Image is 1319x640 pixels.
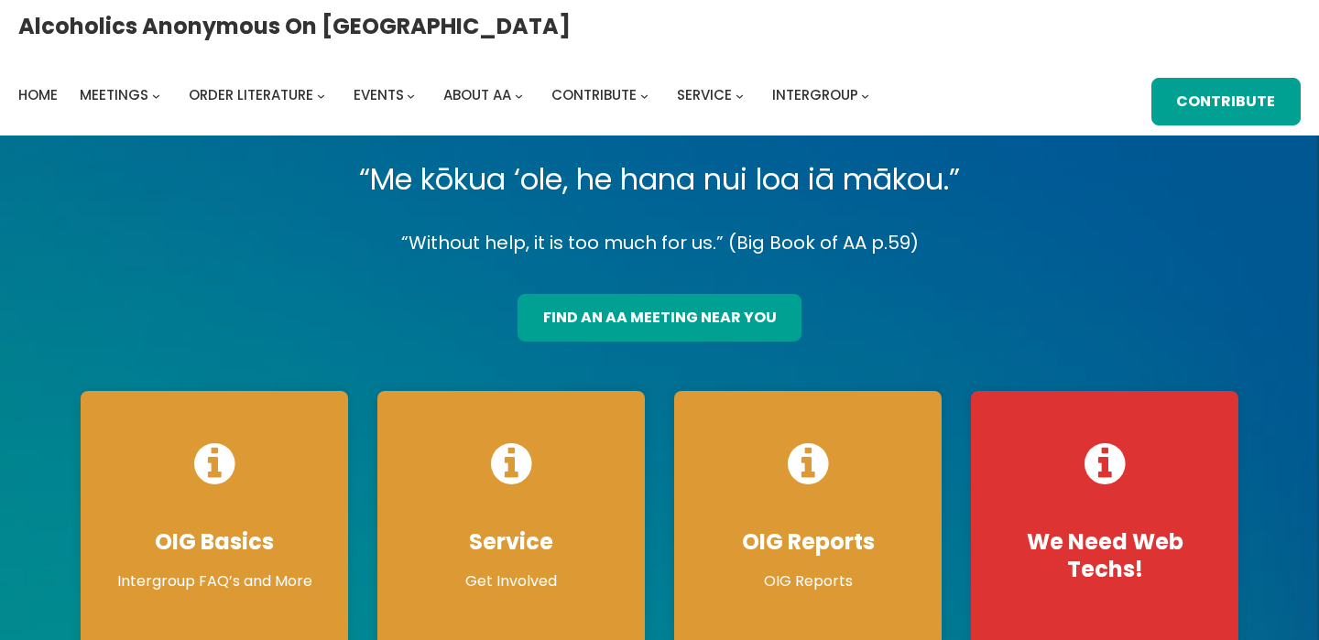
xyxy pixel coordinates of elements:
[515,91,523,99] button: About AA submenu
[152,91,160,99] button: Meetings submenu
[443,85,511,104] span: About AA
[989,528,1220,583] h4: We Need Web Techs!
[861,91,869,99] button: Intergroup submenu
[18,6,571,46] a: Alcoholics Anonymous on [GEOGRAPHIC_DATA]
[99,528,330,556] h4: OIG Basics
[354,85,404,104] span: Events
[66,154,1253,205] p: “Me kōkua ‘ole, he hana nui loa iā mākou.”
[692,570,923,592] p: OIG Reports
[407,91,415,99] button: Events submenu
[396,570,627,592] p: Get Involved
[80,85,148,104] span: Meetings
[518,294,801,342] a: find an aa meeting near you
[18,82,58,108] a: Home
[1151,78,1301,125] a: Contribute
[551,82,637,108] a: Contribute
[189,85,313,104] span: Order Literature
[66,227,1253,259] p: “Without help, it is too much for us.” (Big Book of AA p.59)
[99,570,330,592] p: Intergroup FAQ’s and More
[18,82,876,108] nav: Intergroup
[692,528,923,556] h4: OIG Reports
[18,85,58,104] span: Home
[677,85,732,104] span: Service
[772,85,858,104] span: Intergroup
[443,82,511,108] a: About AA
[354,82,404,108] a: Events
[772,82,858,108] a: Intergroup
[677,82,732,108] a: Service
[551,85,637,104] span: Contribute
[736,91,744,99] button: Service submenu
[640,91,649,99] button: Contribute submenu
[396,528,627,556] h4: Service
[317,91,325,99] button: Order Literature submenu
[80,82,148,108] a: Meetings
